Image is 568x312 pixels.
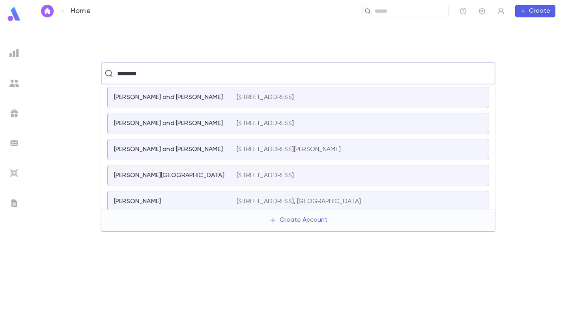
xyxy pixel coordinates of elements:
p: [PERSON_NAME] [114,198,161,206]
img: campaigns_grey.99e729a5f7ee94e3726e6486bddda8f1.svg [9,108,19,118]
p: [STREET_ADDRESS] [237,120,294,127]
p: [PERSON_NAME] and [PERSON_NAME] [114,120,223,127]
p: [STREET_ADDRESS] [237,172,294,179]
button: Create Account [263,213,334,228]
p: Home [71,7,91,15]
img: reports_grey.c525e4749d1bce6a11f5fe2a8de1b229.svg [9,49,19,58]
img: logo [6,6,22,22]
img: batches_grey.339ca447c9d9533ef1741baa751efc33.svg [9,138,19,148]
p: [PERSON_NAME] and [PERSON_NAME] [114,146,223,153]
p: [PERSON_NAME][GEOGRAPHIC_DATA] [114,172,224,179]
img: home_white.a664292cf8c1dea59945f0da9f25487c.svg [43,8,52,14]
p: [STREET_ADDRESS][PERSON_NAME] [237,146,341,153]
img: letters_grey.7941b92b52307dd3b8a917253454ce1c.svg [9,198,19,208]
p: [STREET_ADDRESS], [GEOGRAPHIC_DATA] [237,198,361,206]
img: students_grey.60c7aba0da46da39d6d829b817ac14fc.svg [9,78,19,88]
p: [STREET_ADDRESS] [237,93,294,101]
img: imports_grey.530a8a0e642e233f2baf0ef88e8c9fcb.svg [9,168,19,178]
p: [PERSON_NAME] and [PERSON_NAME] [114,93,223,101]
button: Create [515,5,555,17]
